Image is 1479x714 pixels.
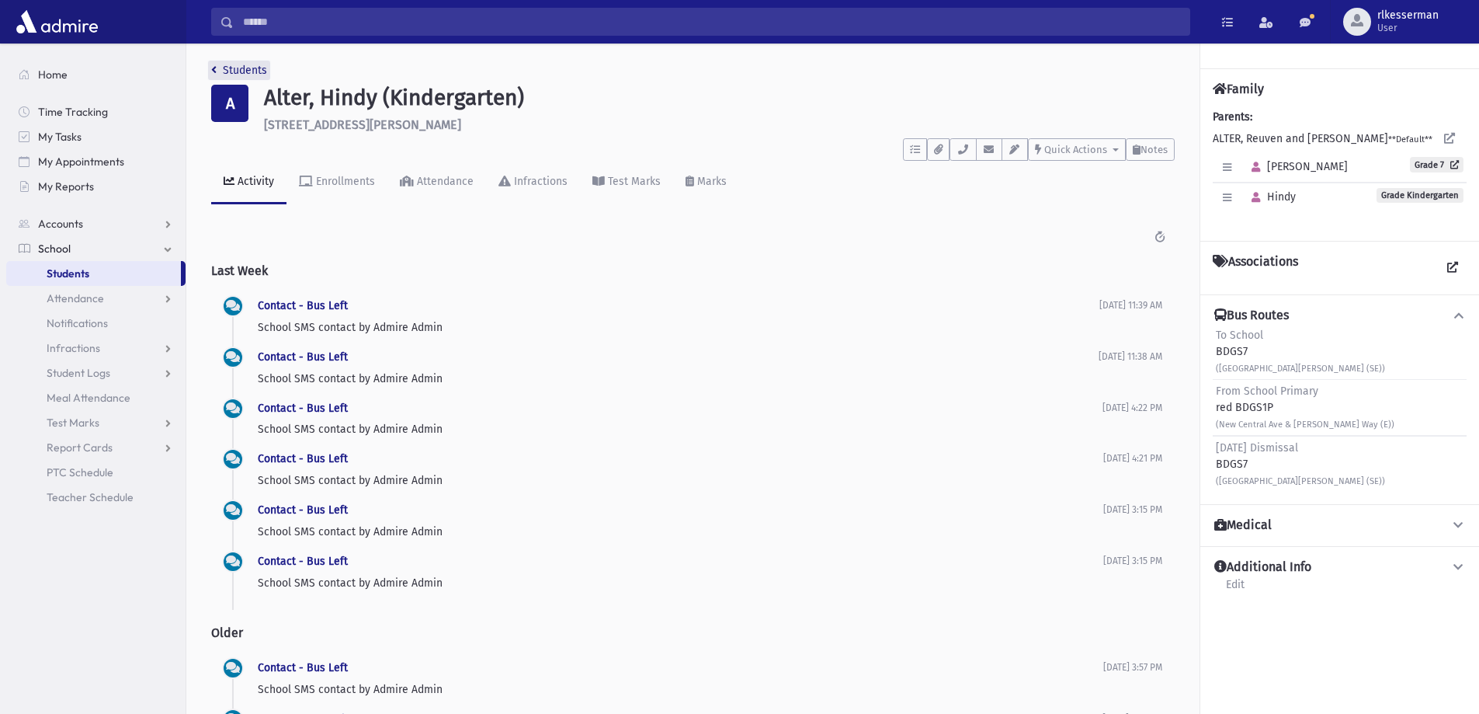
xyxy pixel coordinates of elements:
div: Marks [694,175,727,188]
span: Report Cards [47,441,113,455]
nav: breadcrumb [211,62,267,85]
a: Contact - Bus Left [258,452,348,465]
span: Home [38,68,68,82]
span: My Reports [38,179,94,193]
a: Test Marks [580,161,673,204]
span: [DATE] 11:39 AM [1099,300,1162,311]
div: Enrollments [313,175,375,188]
span: [DATE] 3:15 PM [1103,504,1162,515]
h4: Medical [1214,517,1272,534]
a: Edit [1225,576,1245,604]
a: Activity [211,161,286,204]
span: Notes [1140,144,1168,155]
a: My Appointments [6,149,186,174]
a: Teacher Schedule [6,485,186,510]
a: Infractions [6,336,186,360]
span: Meal Attendance [47,391,130,405]
span: [PERSON_NAME] [1245,160,1348,173]
span: [DATE] Dismissal [1216,441,1298,455]
h4: Bus Routes [1214,308,1289,324]
p: School SMS contact by Admire Admin [258,575,1103,591]
span: [DATE] 3:15 PM [1103,556,1162,566]
a: School [6,236,186,261]
span: Students [47,266,89,280]
div: Test Marks [605,175,661,188]
h4: Family [1213,82,1264,96]
input: Search [234,8,1189,36]
div: Activity [234,175,274,188]
a: Contact - Bus Left [258,350,348,364]
a: Students [6,261,181,286]
img: AdmirePro [12,6,102,37]
div: A [211,85,248,122]
small: (New Central Ave & [PERSON_NAME] Way (E)) [1216,420,1394,430]
a: View all Associations [1439,254,1467,282]
a: Meal Attendance [6,385,186,410]
a: Contact - Bus Left [258,661,348,674]
a: Contact - Bus Left [258,299,348,312]
span: From School Primary [1216,385,1318,398]
a: Infractions [486,161,580,204]
span: Teacher Schedule [47,490,134,504]
p: School SMS contact by Admire Admin [258,681,1103,698]
span: Time Tracking [38,105,108,119]
span: Attendance [47,291,104,305]
a: Student Logs [6,360,186,385]
span: Grade Kindergarten [1377,188,1463,203]
div: Attendance [414,175,474,188]
a: Contact - Bus Left [258,402,348,415]
a: Contact - Bus Left [258,555,348,568]
p: School SMS contact by Admire Admin [258,319,1099,336]
span: [DATE] 4:21 PM [1103,453,1162,464]
a: Contact - Bus Left [258,503,348,517]
span: To School [1216,329,1263,342]
a: PTC Schedule [6,460,186,485]
span: My Appointments [38,155,124,169]
a: Notifications [6,311,186,336]
button: Additional Info [1213,559,1467,576]
a: My Reports [6,174,186,199]
span: [DATE] 11:38 AM [1099,351,1162,362]
button: Notes [1126,138,1175,161]
span: My Tasks [38,130,82,144]
span: PTC Schedule [47,465,113,479]
button: Medical [1213,517,1467,534]
a: Attendance [6,286,186,311]
span: Infractions [47,341,100,355]
a: Students [211,64,267,77]
p: School SMS contact by Admire Admin [258,524,1103,540]
span: [DATE] 3:57 PM [1103,662,1162,673]
a: Grade 7 [1410,157,1463,172]
div: BDGS7 [1216,440,1385,489]
div: ALTER, Reuven and [PERSON_NAME] [1213,109,1467,228]
b: Parents: [1213,110,1252,124]
h4: Associations [1213,254,1298,282]
span: Notifications [47,316,108,330]
a: Test Marks [6,410,186,435]
div: red BDGS1P [1216,383,1394,432]
button: Bus Routes [1213,308,1467,324]
button: Quick Actions [1028,138,1126,161]
a: My Tasks [6,124,186,149]
a: Accounts [6,211,186,236]
a: Marks [673,161,739,204]
span: Student Logs [47,366,110,380]
span: Accounts [38,217,83,231]
span: School [38,242,71,256]
span: Test Marks [47,416,99,430]
span: [DATE] 4:22 PM [1102,402,1162,413]
small: ([GEOGRAPHIC_DATA][PERSON_NAME] (SE)) [1216,364,1385,374]
h1: Alter, Hindy (Kindergarten) [264,85,1175,111]
h2: Older [211,613,1175,653]
h4: Additional Info [1214,559,1311,576]
span: Hindy [1245,190,1296,204]
a: Report Cards [6,435,186,460]
p: School SMS contact by Admire Admin [258,371,1099,387]
a: Attendance [387,161,486,204]
a: Home [6,62,186,87]
span: User [1377,22,1439,34]
div: Infractions [511,175,568,188]
a: Time Tracking [6,99,186,124]
a: Enrollments [286,161,387,204]
span: rlkesserman [1377,9,1439,22]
